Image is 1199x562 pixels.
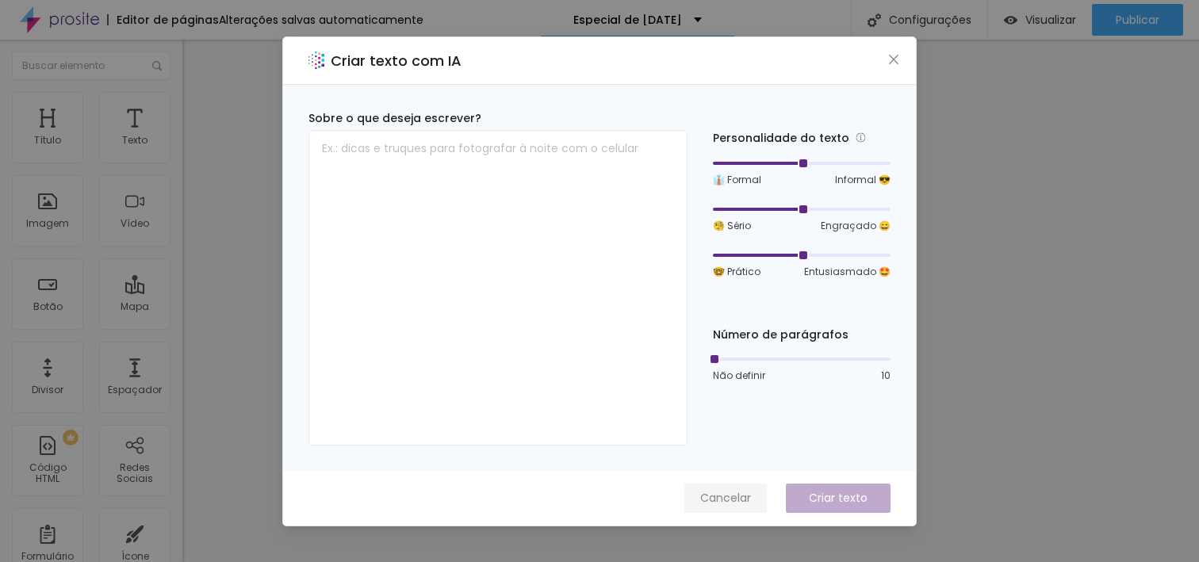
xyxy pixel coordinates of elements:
[713,369,765,383] span: Não definir
[713,327,891,343] div: Número de parágrafos
[881,369,891,383] span: 10
[684,484,767,513] button: Cancelar
[713,265,760,279] span: 🤓 Prático
[786,484,891,513] button: Criar texto
[835,173,891,187] span: Informal 😎
[713,129,891,147] div: Personalidade do texto
[308,110,688,127] div: Sobre o que deseja escrever?
[821,219,891,233] span: Engraçado 😄
[700,490,751,507] span: Cancelar
[713,173,761,187] span: 👔 Formal
[331,50,462,71] h2: Criar texto com IA
[887,53,900,66] span: close
[804,265,891,279] span: Entusiasmado 🤩
[713,219,751,233] span: 🧐 Sério
[886,51,902,67] button: Close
